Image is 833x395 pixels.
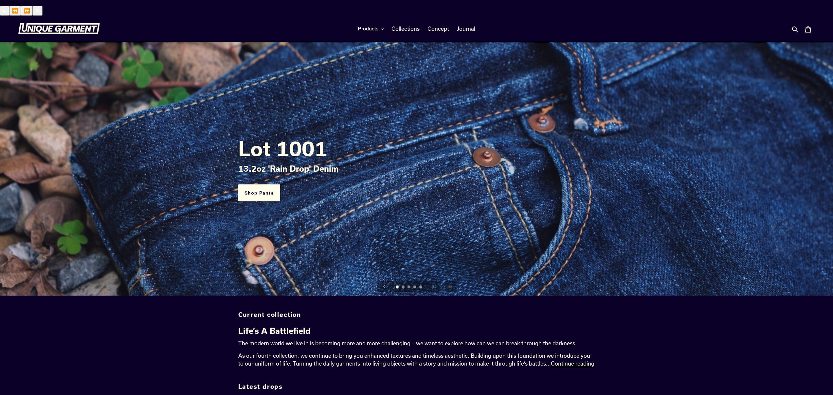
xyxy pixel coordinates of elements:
a: Journal [454,24,479,34]
img: Unique Garment [18,23,100,34]
h2: Latest drops [238,383,595,390]
a: Continue reading [551,360,594,367]
span: Concept [427,26,449,32]
a: Load slide 2 [402,285,406,289]
span: 13.2oz 'Rain Drop' Denim [238,163,339,173]
a: Collections [388,24,423,34]
a: Load slide 4 [413,285,417,289]
p: The modern world we live in is becoming more and more challenging… we want to explore how can we ... [238,339,595,347]
button: Next slide [426,280,441,294]
button: Settings [33,6,43,16]
h4: Current collection [238,311,595,318]
span: Products [358,26,378,32]
span: Collections [391,26,420,32]
p: As our fourth collection, we continue to bring you enhanced textures and timeless aesthetic. Buil... [238,352,595,368]
button: Forward [21,6,33,16]
a: Load slide 5 [419,285,423,289]
a: Load slide 1 [396,285,400,289]
a: Load slide 3 [407,285,411,289]
h2: Lot 1001 [238,136,595,160]
button: Previous [9,6,21,16]
h4: Life’s A Battlefield [238,326,595,336]
a: Shop Pants [238,184,280,201]
button: Previous slide [377,280,392,294]
a: Concept [424,24,452,34]
button: Products [354,24,387,34]
span: Journal [457,26,475,32]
